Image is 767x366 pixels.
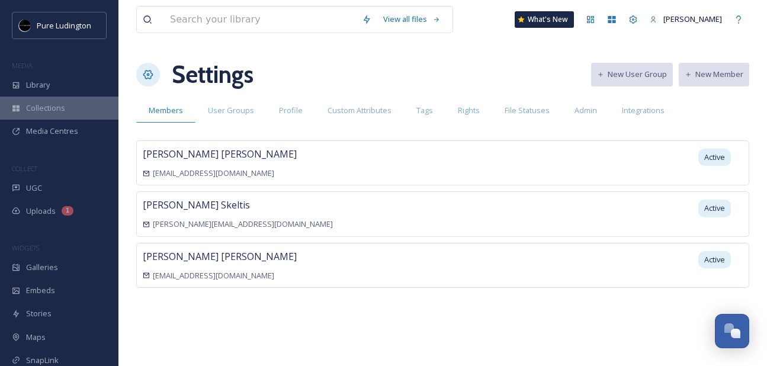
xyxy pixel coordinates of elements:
[26,206,56,217] span: Uploads
[515,11,574,28] a: What's New
[328,105,391,116] span: Custom Attributes
[164,7,356,33] input: Search your library
[19,20,31,31] img: pureludingtonF-2.png
[26,102,65,114] span: Collections
[26,332,46,343] span: Maps
[37,20,91,31] span: Pure Ludington
[12,243,39,252] span: WIDGETS
[622,105,665,116] span: Integrations
[149,105,183,116] span: Members
[172,57,253,92] h1: Settings
[26,79,50,91] span: Library
[704,254,725,265] span: Active
[505,105,550,116] span: File Statuses
[458,105,480,116] span: Rights
[591,63,673,86] button: New User Group
[575,105,597,116] span: Admin
[153,270,274,281] span: [EMAIL_ADDRESS][DOMAIN_NAME]
[704,203,725,214] span: Active
[208,105,254,116] span: User Groups
[143,147,297,160] span: [PERSON_NAME] [PERSON_NAME]
[26,308,52,319] span: Stories
[153,219,333,230] span: [PERSON_NAME][EMAIL_ADDRESS][DOMAIN_NAME]
[153,168,274,179] span: [EMAIL_ADDRESS][DOMAIN_NAME]
[26,262,58,273] span: Galleries
[715,314,749,348] button: Open Chat
[143,198,250,211] span: [PERSON_NAME] Skeltis
[12,164,37,173] span: COLLECT
[644,8,728,31] a: [PERSON_NAME]
[26,285,55,296] span: Embeds
[279,105,303,116] span: Profile
[26,355,59,366] span: SnapLink
[704,152,725,163] span: Active
[12,61,33,70] span: MEDIA
[663,14,722,24] span: [PERSON_NAME]
[143,250,297,263] span: [PERSON_NAME] [PERSON_NAME]
[62,206,73,216] div: 1
[26,126,78,137] span: Media Centres
[26,182,42,194] span: UGC
[679,63,749,86] button: New Member
[377,8,447,31] a: View all files
[416,105,433,116] span: Tags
